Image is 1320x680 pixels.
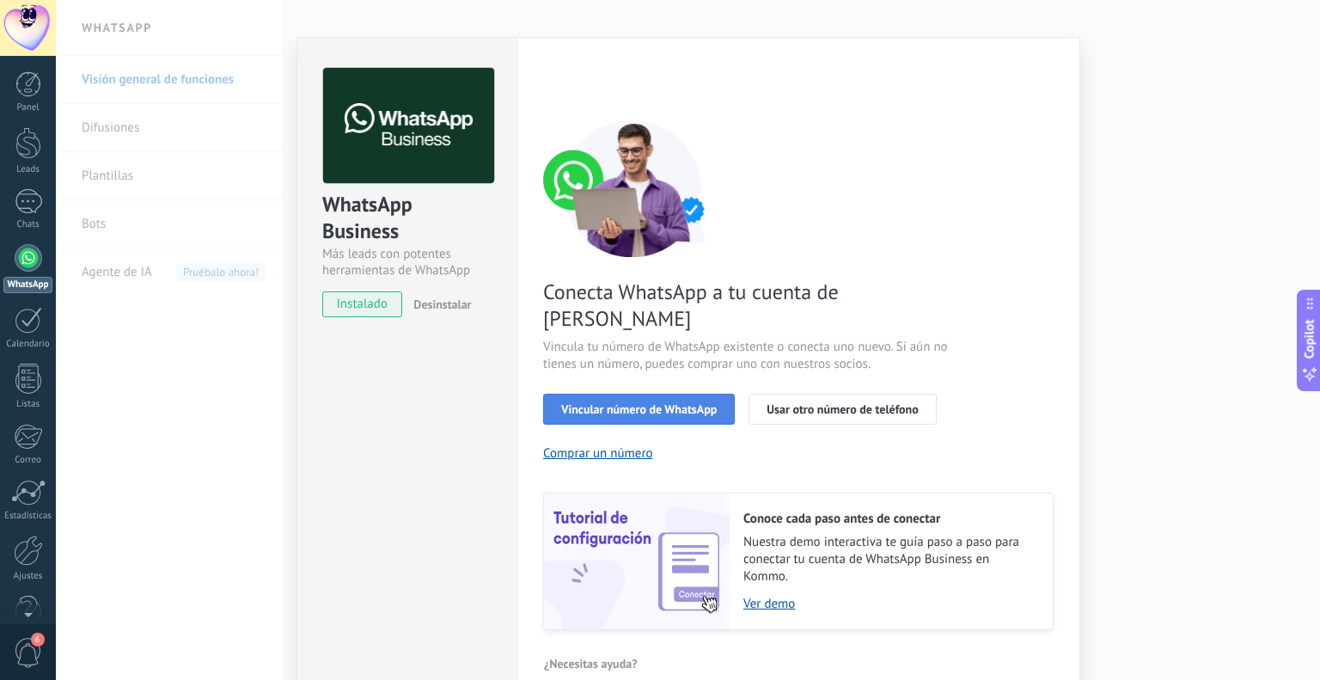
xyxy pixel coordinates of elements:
[543,445,653,462] button: Comprar un número
[3,102,53,113] div: Panel
[543,651,639,677] button: ¿Necesitas ayuda?
[1301,319,1318,358] span: Copilot
[749,394,936,425] button: Usar otro número de teléfono
[31,633,45,646] span: 6
[743,511,1036,527] h2: Conoce cada paso antes de conectar
[544,658,638,670] span: ¿Necesitas ayuda?
[543,394,735,425] button: Vincular número de WhatsApp
[3,277,52,293] div: WhatsApp
[322,191,492,246] div: WhatsApp Business
[743,534,1036,585] span: Nuestra demo interactiva te guía paso a paso para conectar tu cuenta de WhatsApp Business en Kommo.
[3,571,53,582] div: Ajustes
[743,596,1036,612] a: Ver demo
[3,399,53,410] div: Listas
[3,455,53,466] div: Correo
[323,291,401,317] span: instalado
[3,164,53,175] div: Leads
[3,339,53,350] div: Calendario
[543,119,724,257] img: connect number
[767,403,918,415] span: Usar otro número de teléfono
[3,219,53,230] div: Chats
[543,339,952,373] span: Vincula tu número de WhatsApp existente o conecta uno nuevo. Si aún no tienes un número, puedes c...
[543,279,952,332] span: Conecta WhatsApp a tu cuenta de [PERSON_NAME]
[406,291,471,317] button: Desinstalar
[413,297,471,312] span: Desinstalar
[3,511,53,522] div: Estadísticas
[561,403,717,415] span: Vincular número de WhatsApp
[322,246,492,279] div: Más leads con potentes herramientas de WhatsApp
[323,68,494,184] img: logo_main.png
